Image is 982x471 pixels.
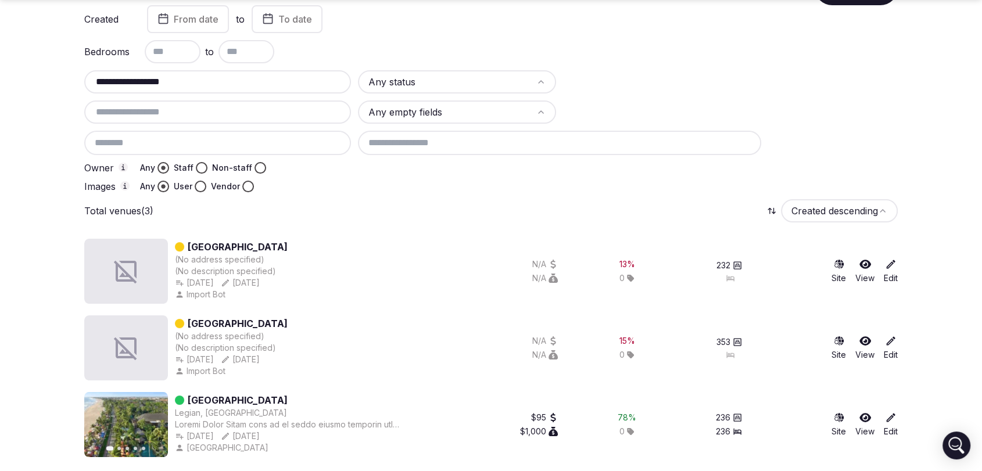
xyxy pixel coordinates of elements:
label: User [174,181,192,192]
a: Edit [884,258,898,284]
a: View [855,412,875,437]
a: View [855,258,875,284]
a: [GEOGRAPHIC_DATA] [188,317,288,330]
button: Import Bot [175,289,228,300]
span: 353 [716,336,730,348]
button: Go to slide 5 [142,447,145,450]
button: 15% [619,335,635,347]
button: Go to slide 3 [126,447,129,450]
button: Images [120,181,130,190]
span: to [205,45,214,59]
button: From date [147,5,229,33]
button: N/A [532,349,558,361]
div: Open Intercom Messenger [942,432,970,459]
span: 0 [619,426,625,437]
span: 236 [716,426,730,437]
a: Site [832,335,846,361]
button: 353 [716,336,742,348]
button: 236 [716,412,742,423]
a: Site [832,258,846,284]
div: (No description specified) [175,265,288,277]
label: Owner [84,163,131,173]
span: 0 [619,349,625,361]
button: Legian, [GEOGRAPHIC_DATA] [175,407,287,419]
button: Owner [119,163,128,172]
label: to [236,13,245,26]
button: N/A [532,258,558,270]
p: Total venues (3) [84,204,153,217]
a: View [855,335,875,361]
button: 13% [619,258,635,270]
button: [DATE] [175,430,214,442]
button: [DATE] [221,277,260,289]
button: To date [252,5,322,33]
button: Go to slide 1 [106,447,114,451]
span: To date [278,13,312,25]
label: Any [140,181,155,192]
label: Non-staff [212,162,252,174]
label: Created [84,15,131,24]
div: 13 % [619,258,635,270]
label: Any [140,162,155,174]
label: Vendor [211,181,240,192]
button: Go to slide 4 [134,447,137,450]
button: [DATE] [221,354,260,365]
div: Loremi Dolor Sitam cons ad el seddo eiusmo temporin utl etdolor magnaaliqua en Admini, ve qu nost... [175,419,422,430]
span: 236 [716,412,730,423]
label: Staff [174,162,193,174]
button: Go to slide 2 [117,447,121,450]
a: Site [832,412,846,437]
button: 78% [618,412,636,423]
button: 236 [716,426,742,437]
button: (No address specified) [175,330,264,342]
a: Edit [884,412,898,437]
button: [DATE] [175,354,214,365]
img: Featured image for Legian Beach Hotel [84,392,168,457]
a: [GEOGRAPHIC_DATA] [188,240,288,254]
button: [DATE] [221,430,260,442]
button: 232 [716,260,742,271]
div: 15 % [619,335,635,347]
div: 78 % [618,412,636,423]
a: Edit [884,335,898,361]
button: N/A [532,272,558,284]
span: 0 [619,272,625,284]
a: [GEOGRAPHIC_DATA] [188,393,288,407]
button: (No address specified) [175,254,264,265]
button: $1,000 [520,426,558,437]
button: $95 [531,412,558,423]
button: [DATE] [175,277,214,289]
div: (No description specified) [175,342,288,354]
button: N/A [532,335,558,347]
span: 232 [716,260,730,271]
button: Import Bot [175,365,228,377]
label: Images [84,181,131,192]
span: From date [174,13,218,25]
button: [GEOGRAPHIC_DATA] [175,442,271,454]
label: Bedrooms [84,47,131,56]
